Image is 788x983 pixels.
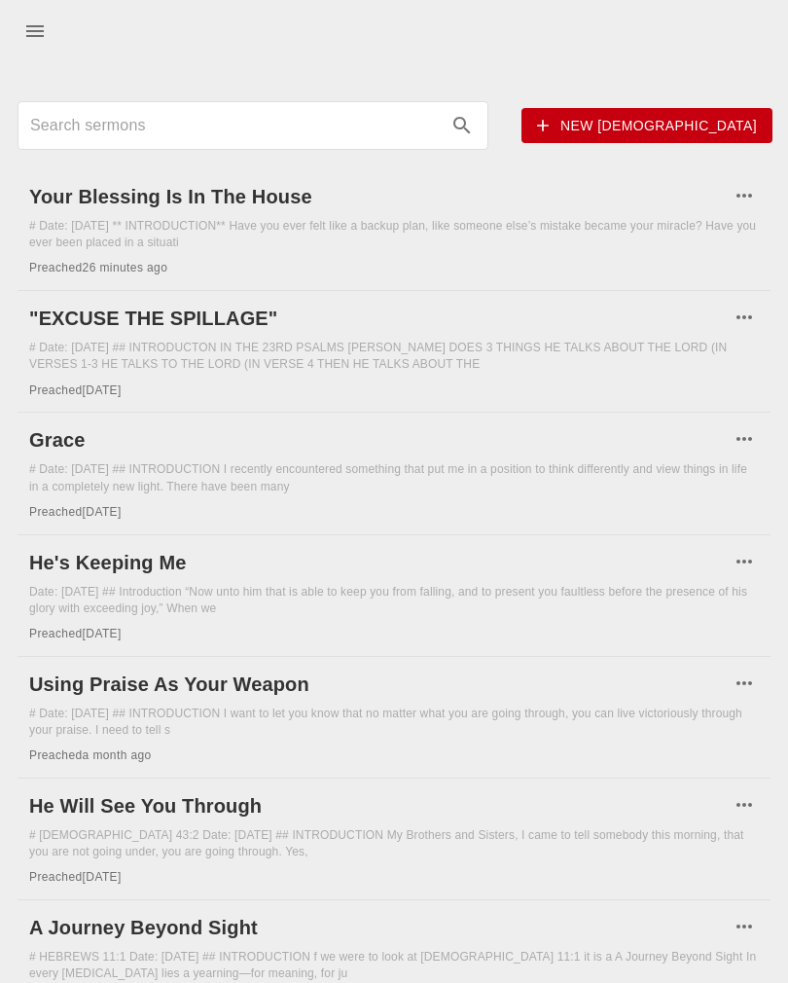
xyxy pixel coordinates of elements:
[29,706,759,739] div: # Date: [DATE] ## INTRODUCTION I want to let you know that no matter what you are going through, ...
[29,584,759,617] div: Date: [DATE] ## Introduction “Now unto him that is able to keep you from falling, and to present ...
[691,886,765,960] iframe: Drift Widget Chat Controller
[29,790,730,821] a: He Will See You Through
[29,303,730,334] a: "EXCUSE THE SPILLAGE"
[29,870,122,884] span: Preached [DATE]
[29,461,759,494] div: # Date: [DATE] ## INTRODUCTION I recently encountered something that put me in a position to thin...
[537,114,757,138] span: New [DEMOGRAPHIC_DATA]
[29,912,730,943] a: A Journey Beyond Sight
[29,627,122,640] span: Preached [DATE]
[29,181,730,212] a: Your Blessing Is In The House
[29,669,730,700] a: Using Praise As Your Weapon
[29,827,759,860] div: # [DEMOGRAPHIC_DATA] 43:2 Date: [DATE] ## INTRODUCTION My Brothers and Sisters, I came to tell so...
[29,949,759,982] div: # HEBREWS 11:1 Date: [DATE] ## INTRODUCTION f we were to look at [DEMOGRAPHIC_DATA] 11:1 it is a ...
[29,424,730,455] a: Grace
[29,340,759,373] div: # Date: [DATE] ## INTRODUCTON IN THE 23RD PSALMS [PERSON_NAME] DOES 3 THINGS HE TALKS ABOUT THE L...
[29,547,730,578] a: He's Keeping Me
[29,505,122,519] span: Preached [DATE]
[29,748,152,762] span: Preached a month ago
[441,104,484,147] button: search
[30,110,441,141] input: Search sermons
[29,218,759,251] div: # Date: [DATE] ** INTRODUCTION** Have you ever felt like a backup plan, like someone else’s mista...
[12,8,58,55] button: menu
[29,261,167,274] span: Preached 26 minutes ago
[521,108,772,144] button: New [DEMOGRAPHIC_DATA]
[29,383,122,397] span: Preached [DATE]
